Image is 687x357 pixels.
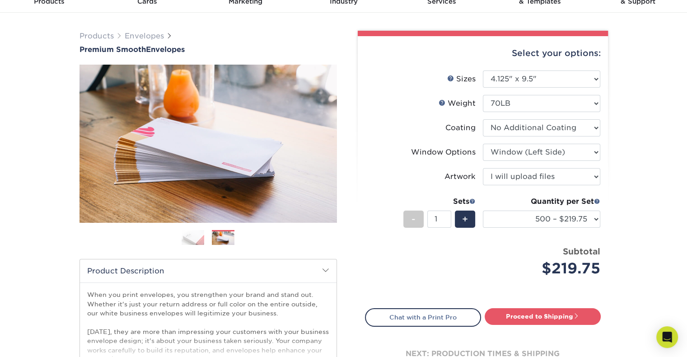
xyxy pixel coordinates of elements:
a: Proceed to Shipping [485,308,601,324]
div: Quantity per Set [483,196,600,207]
span: - [411,212,416,226]
img: Envelopes 02 [212,231,234,245]
div: Select your options: [365,36,601,70]
a: Chat with a Print Pro [365,308,481,326]
strong: Subtotal [563,246,600,256]
div: $219.75 [490,258,600,279]
span: + [462,212,468,226]
a: Products [79,32,114,40]
div: Artwork [444,171,476,182]
iframe: Google Customer Reviews [2,329,77,354]
a: Envelopes [125,32,164,40]
div: Window Options [411,147,476,158]
div: Sizes [447,74,476,85]
h2: Product Description [80,259,336,282]
img: Envelopes 01 [182,230,204,245]
div: Coating [445,122,476,133]
div: Sets [403,196,476,207]
a: Premium SmoothEnvelopes [79,45,337,54]
img: Premium Smooth 02 [79,65,337,223]
div: Open Intercom Messenger [656,326,678,348]
h1: Envelopes [79,45,337,54]
div: Weight [439,98,476,109]
span: Premium Smooth [79,45,146,54]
